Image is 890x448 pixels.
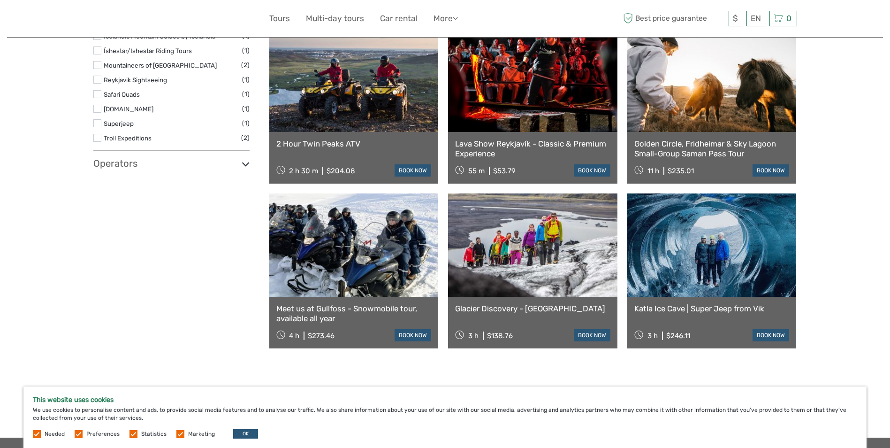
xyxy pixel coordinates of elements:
[574,329,610,341] a: book now
[93,7,149,30] img: 579-c3ad521b-b2e6-4e2f-ac42-c21f71cf5781_logo_small.jpg
[289,332,299,340] span: 4 h
[468,332,479,340] span: 3 h
[45,430,65,438] label: Needed
[276,304,432,323] a: Meet us at Gullfoss - Snowmobile tour, available all year
[242,74,250,85] span: (1)
[241,132,250,143] span: (2)
[634,139,790,158] a: Golden Circle, Fridheimar & Sky Lagoon Small-Group Saman Pass Tour
[785,14,793,23] span: 0
[487,332,513,340] div: $138.76
[104,105,153,113] a: [DOMAIN_NAME]
[647,167,659,175] span: 11 h
[666,332,690,340] div: $246.11
[746,11,765,26] div: EN
[327,167,355,175] div: $204.08
[33,396,857,404] h5: This website uses cookies
[647,332,658,340] span: 3 h
[380,12,418,25] a: Car rental
[434,12,458,25] a: More
[395,329,431,341] a: book now
[455,304,610,313] a: Glacier Discovery - [GEOGRAPHIC_DATA]
[468,167,485,175] span: 55 m
[668,167,694,175] div: $235.01
[93,158,250,169] h3: Operators
[574,164,610,177] a: book now
[395,164,431,177] a: book now
[23,386,867,448] div: We use cookies to personalise content and ads, to provide social media features and to analyse ou...
[455,139,610,158] a: Lava Show Reykjavík - Classic & Premium Experience
[242,45,250,56] span: (1)
[753,329,789,341] a: book now
[753,164,789,177] a: book now
[276,139,432,148] a: 2 Hour Twin Peaks ATV
[104,134,152,142] a: Troll Expeditions
[104,62,217,69] a: Mountaineers of [GEOGRAPHIC_DATA]
[289,167,318,175] span: 2 h 30 m
[141,430,167,438] label: Statistics
[104,91,140,98] a: Safari Quads
[188,430,215,438] label: Marketing
[104,47,192,54] a: Íshestar/Ishestar Riding Tours
[306,12,364,25] a: Multi-day tours
[242,89,250,100] span: (1)
[269,12,290,25] a: Tours
[242,103,250,114] span: (1)
[86,430,120,438] label: Preferences
[493,167,516,175] div: $53.79
[308,332,335,340] div: $273.46
[634,304,790,313] a: Katla Ice Cave | Super Jeep from Vik
[733,14,738,23] span: $
[104,76,167,84] a: Reykjavik Sightseeing
[621,11,726,26] span: Best price guarantee
[104,120,134,127] a: Superjeep
[241,60,250,70] span: (2)
[233,429,258,439] button: OK
[242,118,250,129] span: (1)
